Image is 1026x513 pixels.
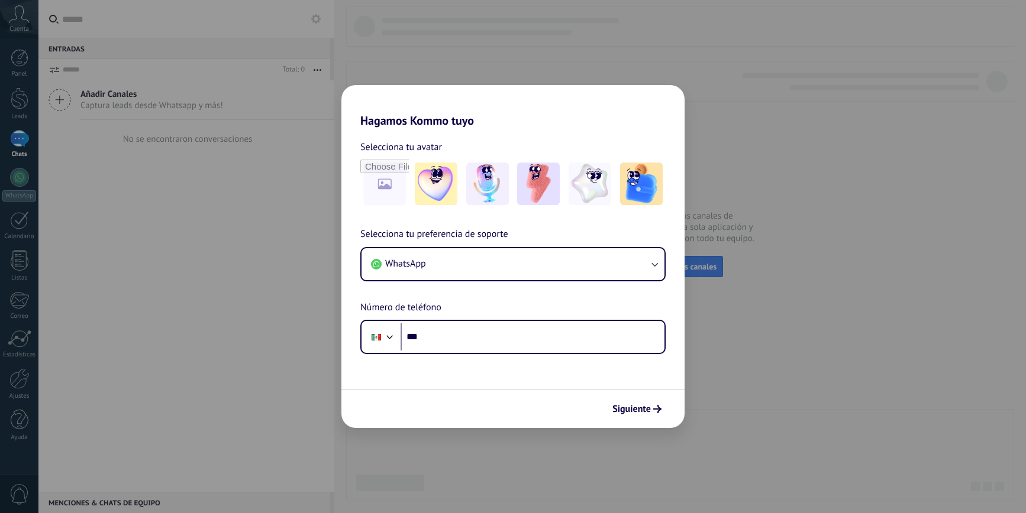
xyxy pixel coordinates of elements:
[360,227,508,242] span: Selecciona tu preferencia de soporte
[365,324,388,349] div: Mexico: + 52
[569,163,611,205] img: -4.jpeg
[415,163,457,205] img: -1.jpeg
[362,248,664,280] button: WhatsApp
[360,139,442,155] span: Selecciona tu avatar
[466,163,509,205] img: -2.jpeg
[620,163,663,205] img: -5.jpeg
[360,300,441,316] span: Número de teléfono
[612,405,651,413] span: Siguiente
[341,85,685,128] h2: Hagamos Kommo tuyo
[607,399,667,419] button: Siguiente
[517,163,560,205] img: -3.jpeg
[385,258,426,270] span: WhatsApp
